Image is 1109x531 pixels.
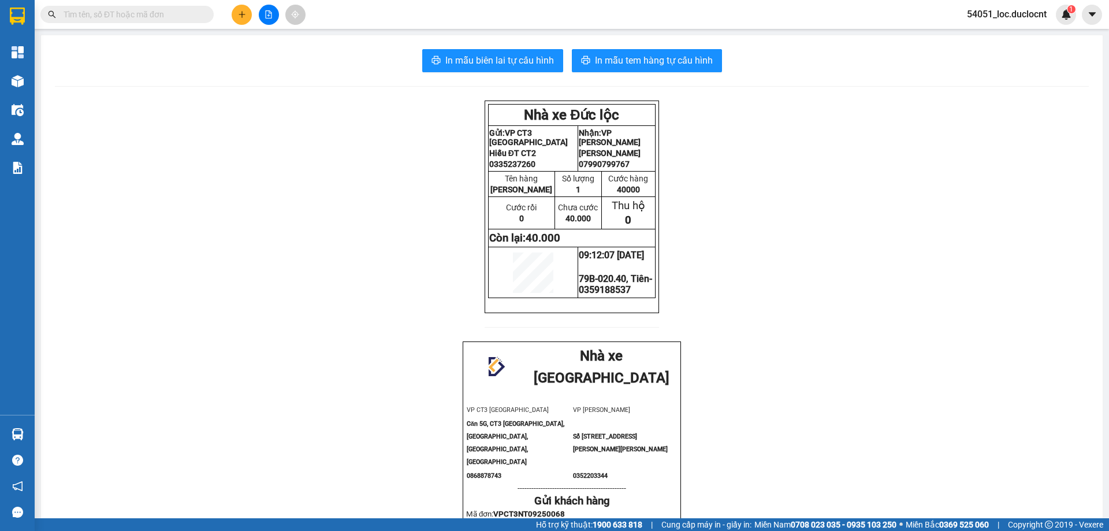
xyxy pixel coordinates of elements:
[285,5,306,25] button: aim
[791,520,896,529] strong: 0708 023 035 - 0935 103 250
[1067,5,1075,13] sup: 1
[939,520,989,529] strong: 0369 525 060
[4,4,32,42] img: logo
[595,53,713,68] span: In mẫu tem hàng tự cấu hình
[573,433,668,453] span: Số [STREET_ADDRESS][PERSON_NAME][PERSON_NAME]
[489,159,535,169] span: 0335237260
[579,273,652,295] span: 79B-020.40, Tiên- 0359188537
[958,7,1056,21] span: 54051_loc.duclocnt
[238,10,246,18] span: plus
[466,510,565,518] span: Mã đơn:
[534,348,669,386] strong: Nhà xe [GEOGRAPHIC_DATA]
[899,522,903,527] span: ⚪️
[12,162,24,174] img: solution-icon
[232,5,252,25] button: plus
[625,214,631,226] span: 0
[489,174,554,183] p: Tên hàng
[572,49,722,72] button: printerIn mẫu tem hàng tự cấu hình
[573,406,630,414] span: VP [PERSON_NAME]
[581,55,590,66] span: printer
[12,507,23,518] span: message
[612,199,645,212] span: Thu hộ
[1069,5,1073,13] span: 1
[1061,9,1071,20] img: icon-new-feature
[593,520,642,529] strong: 1900 633 818
[12,46,24,58] img: dashboard-icon
[467,406,549,414] span: VP CT3 [GEOGRAPHIC_DATA]
[489,232,560,244] strong: Còn lại:
[489,148,536,158] span: Hiếu ĐT CT2
[489,128,568,147] span: VP CT3 [GEOGRAPHIC_DATA]
[579,128,641,147] span: VP [PERSON_NAME]
[579,250,644,261] span: 09:12:07 [DATE]
[12,481,23,492] span: notification
[259,5,279,25] button: file-add
[493,510,565,518] span: VPCT3NT09250068
[466,484,678,493] p: -----------------------------------------------
[565,214,591,223] span: 40.000
[519,214,524,223] span: 0
[576,185,580,194] span: 1
[573,472,608,480] span: 0352203344
[4,57,86,64] span: VP CT3 [GEOGRAPHIC_DATA]
[579,128,641,147] strong: Nhận:
[1082,5,1102,25] button: caret-down
[534,495,610,507] strong: Gửi khách hàng
[906,518,989,531] span: Miền Bắc
[556,174,601,183] p: Số lượng
[12,428,24,440] img: warehouse-icon
[12,75,24,87] img: warehouse-icon
[12,455,23,466] span: question-circle
[998,518,999,531] span: |
[490,185,552,194] span: [PERSON_NAME]
[579,148,641,158] span: [PERSON_NAME]
[477,348,515,387] img: logo
[467,420,564,466] span: Căn 5G, CT3 [GEOGRAPHIC_DATA], [GEOGRAPHIC_DATA], [GEOGRAPHIC_DATA], [GEOGRAPHIC_DATA]
[651,518,653,531] span: |
[489,203,554,212] p: Cước rồi
[1087,9,1097,20] span: caret-down
[48,10,56,18] span: search
[88,57,145,64] span: VP [PERSON_NAME]
[602,174,654,183] p: Cước hàng
[12,133,24,145] img: warehouse-icon
[467,472,501,480] span: 0868878743
[661,518,751,531] span: Cung cấp máy in - giấy in:
[265,10,273,18] span: file-add
[64,8,200,21] input: Tìm tên, số ĐT hoặc mã đơn
[4,65,65,103] span: Căn 5G, CT3 [GEOGRAPHIC_DATA], [GEOGRAPHIC_DATA], [GEOGRAPHIC_DATA], [GEOGRAPHIC_DATA]
[10,8,25,25] img: logo-vxr
[34,7,169,39] strong: Nhà xe [GEOGRAPHIC_DATA]
[754,518,896,531] span: Miền Nam
[12,104,24,116] img: warehouse-icon
[556,203,601,212] p: Chưa cước
[579,159,630,169] span: 07990799767
[422,49,563,72] button: printerIn mẫu biên lai tự cấu hình
[291,10,299,18] span: aim
[536,518,642,531] span: Hỗ trợ kỹ thuật:
[431,55,441,66] span: printer
[617,185,640,194] span: 40000
[445,53,554,68] span: In mẫu biên lai tự cấu hình
[489,128,568,147] strong: Gửi:
[526,232,560,244] span: 40.000
[1045,521,1053,529] span: copyright
[88,73,152,95] span: Số [STREET_ADDRESS][PERSON_NAME][PERSON_NAME]
[524,107,619,123] strong: Nhà xe Đức lộc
